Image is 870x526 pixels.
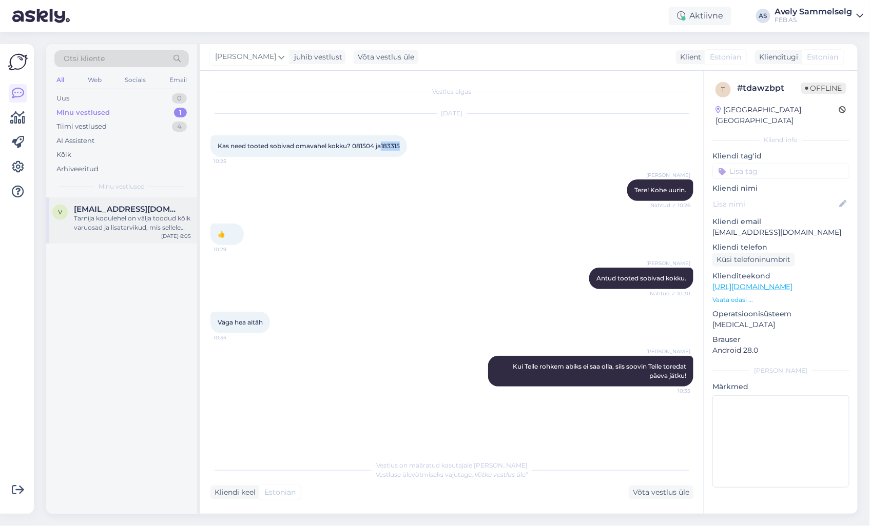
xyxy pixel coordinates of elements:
p: Android 28.0 [712,345,849,356]
input: Lisa tag [712,164,849,179]
span: [PERSON_NAME] [646,171,690,179]
div: Küsi telefoninumbrit [712,253,795,267]
span: Nähtud ✓ 10:30 [650,290,690,297]
div: Email [167,73,189,87]
p: Klienditeekond [712,271,849,281]
p: Kliendi tag'id [712,151,849,161]
span: Väga hea aitäh [218,318,263,326]
div: Vestlus algas [210,87,693,96]
a: [URL][DOMAIN_NAME] [712,282,793,291]
div: # tdawzbpt [737,82,801,94]
p: [EMAIL_ADDRESS][DOMAIN_NAME] [712,227,849,238]
p: Kliendi email [712,216,849,227]
span: 👍 [218,230,225,238]
span: Estonian [710,52,741,63]
img: Askly Logo [8,52,28,72]
p: Vaata edasi ... [712,295,849,305]
div: Tarnija kodulehel on välja toodud kõik varuosad ja lisatarvikud, mis sellele kilbile sobivad : [U... [74,214,191,232]
span: 10:35 [652,387,690,395]
div: [DATE] [210,109,693,118]
span: Antud tooted sobivad kokku. [596,274,686,282]
p: Operatsioonisüsteem [712,309,849,319]
div: AI Assistent [56,136,94,146]
div: 1 [174,108,187,118]
div: Minu vestlused [56,108,110,118]
p: Kliendi telefon [712,242,849,253]
span: 10:29 [214,246,252,253]
div: Klient [676,52,701,63]
div: juhib vestlust [290,52,342,63]
span: Vestlus on määratud kasutajale [PERSON_NAME] [376,461,528,469]
div: Uus [56,93,69,104]
span: v [58,208,62,216]
div: [PERSON_NAME] [712,366,849,375]
div: Avely Sammelselg [775,8,853,16]
div: Aktiivne [669,7,731,25]
span: Kui Teile rohkem abiks ei saa olla, siis soovin Teile toredat päeva jätku! [513,362,688,379]
span: virgo@wolx.energy [74,205,181,214]
a: Avely SammelselgFEB AS [775,8,864,24]
div: [DATE] 8:05 [161,232,191,240]
div: FEB AS [775,16,853,24]
p: Kliendi nimi [712,183,849,194]
div: Võta vestlus üle [354,50,418,64]
div: Kliendi keel [210,487,256,498]
div: All [54,73,66,87]
span: Offline [801,83,846,94]
span: 10:35 [214,334,252,341]
span: Kas need tooted sobivad omavahel kokku? 081504 ja183315 [218,142,400,150]
div: 0 [172,93,187,104]
div: Arhiveeritud [56,164,99,174]
span: Estonian [264,487,296,498]
span: [PERSON_NAME] [646,348,690,355]
div: Kõik [56,150,71,160]
div: Kliendi info [712,135,849,145]
span: t [722,86,725,93]
div: Socials [123,73,148,87]
div: Võta vestlus üle [629,485,693,499]
i: „Võtke vestlus üle” [472,471,528,478]
span: [PERSON_NAME] [215,51,276,63]
div: Tiimi vestlused [56,122,107,132]
p: [MEDICAL_DATA] [712,319,849,330]
span: 10:25 [214,157,252,165]
span: [PERSON_NAME] [646,259,690,267]
p: Märkmed [712,381,849,392]
span: Tere! Kohe uurin. [634,186,686,194]
div: 4 [172,122,187,132]
input: Lisa nimi [713,198,838,210]
div: AS [756,9,770,23]
div: Web [86,73,104,87]
p: Brauser [712,334,849,345]
div: [GEOGRAPHIC_DATA], [GEOGRAPHIC_DATA] [716,105,839,126]
span: Vestluse ülevõtmiseks vajutage [376,471,528,478]
span: Minu vestlused [99,182,145,191]
span: Nähtud ✓ 10:26 [650,201,690,209]
div: Klienditugi [755,52,799,63]
span: Otsi kliente [64,53,105,64]
span: Estonian [807,52,839,63]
